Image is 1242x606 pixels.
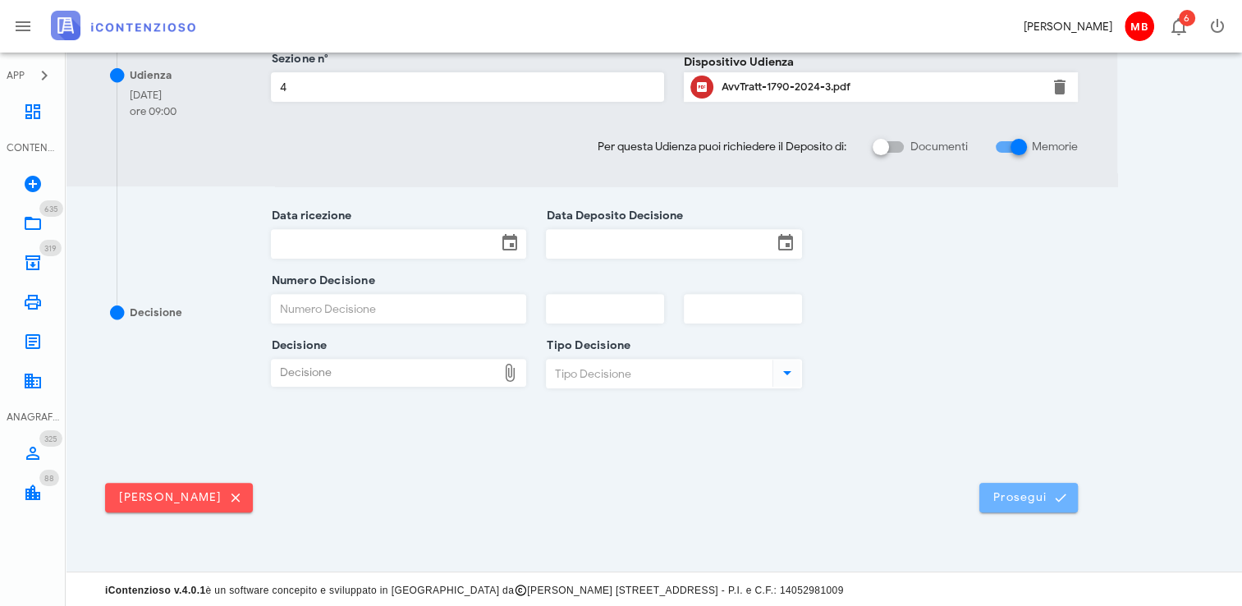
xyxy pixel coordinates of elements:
div: Decisione [272,360,497,386]
button: Distintivo [1158,7,1198,46]
span: Distintivo [1179,10,1195,26]
strong: iContenzioso v.4.0.1 [105,585,205,596]
span: Prosegui [992,490,1065,505]
span: Distintivo [39,240,62,256]
span: Distintivo [39,430,62,447]
button: MB [1119,7,1158,46]
label: Memorie [1032,139,1078,155]
input: Sezione n° [272,73,664,101]
span: [PERSON_NAME] [118,490,240,505]
img: logo-text-2x.png [51,11,195,40]
label: Sezione n° [267,51,329,67]
button: Elimina [1050,77,1070,97]
div: AvvTratt-1790-2024-3.pdf [722,80,1040,94]
span: Distintivo [39,470,59,486]
span: 325 [44,434,57,444]
label: Decisione [267,337,328,354]
div: [PERSON_NAME] [1024,18,1112,35]
span: MB [1125,11,1154,41]
label: Numero Decisione [267,273,375,289]
label: Tipo Decisione [542,337,630,354]
div: ANAGRAFICA [7,410,59,425]
button: Clicca per aprire un'anteprima del file o scaricarlo [690,76,713,99]
span: 319 [44,243,57,254]
input: Tipo Decisione [547,360,769,388]
label: Documenti [910,139,968,155]
div: Udienza [130,67,172,84]
button: [PERSON_NAME] [105,483,253,512]
span: Per questa Udienza puoi richiedere il Deposito di: [598,138,846,155]
div: [DATE] [130,87,176,103]
label: Dispositivo Udienza [684,53,794,71]
span: 635 [44,204,58,214]
span: Distintivo [39,200,63,217]
div: ore 09:00 [130,103,176,120]
span: 88 [44,473,54,484]
div: CONTENZIOSO [7,140,59,155]
button: Prosegui [979,483,1078,512]
div: Decisione [130,305,182,321]
div: Clicca per aprire un'anteprima del file o scaricarlo [722,74,1040,100]
input: Numero Decisione [272,295,526,323]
